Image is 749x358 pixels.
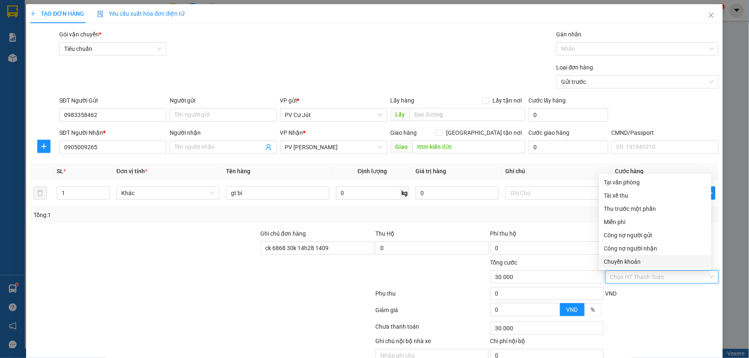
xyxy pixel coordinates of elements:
[63,57,77,69] span: Nơi nhận:
[374,322,490,337] div: Chưa thanh toán
[561,76,713,88] span: Gửi trước
[8,19,19,39] img: logo
[528,129,569,136] label: Cước giao hàng
[265,144,272,150] span: user-add
[391,108,410,121] span: Lấy
[59,128,166,137] div: SĐT Người Nhận
[391,140,413,153] span: Giao
[57,168,63,174] span: SL
[415,168,446,174] span: Giá trị hàng
[280,129,303,136] span: VP Nhận
[604,178,706,187] div: Tại văn phòng
[22,13,67,44] strong: CÔNG TY TNHH [GEOGRAPHIC_DATA] 214 QL13 - P.26 - Q.BÌNH THẠNH - TP HCM 1900888606
[280,96,387,105] div: VP gửi
[38,143,50,150] span: plus
[64,43,161,55] span: Tiêu chuẩn
[604,257,706,266] div: Chuyển khoản
[401,186,409,200] span: kg
[410,108,526,121] input: Dọc đường
[443,128,525,137] span: [GEOGRAPHIC_DATA] tận nơi
[30,10,84,17] span: TẠO ĐƠN HÀNG
[556,64,593,71] label: Loại đơn hàng
[528,141,608,154] input: Cước giao hàng
[375,337,489,349] div: Ghi chú nội bộ nhà xe
[490,229,604,241] div: Phí thu hộ
[285,109,382,121] span: PV Cư Jút
[116,168,147,174] span: Đơn vị tính
[591,306,595,313] span: %
[413,140,526,153] input: Dọc đường
[599,242,711,255] div: Cước gửi hàng sẽ được ghi vào công nợ của người nhận
[604,217,706,227] div: Miễn phí
[528,108,608,122] input: Cước lấy hàng
[489,96,525,105] span: Lấy tận nơi
[612,128,719,137] div: CMND/Passport
[375,230,394,237] span: Thu Hộ
[37,140,50,153] button: plus
[505,186,608,200] input: Ghi Chú
[30,11,36,17] span: plus
[28,58,46,62] span: PV Cư Jút
[605,290,617,297] span: VND
[700,4,723,27] button: Close
[604,204,706,213] div: Thu trước một phần
[604,191,706,200] div: Tài xế thu
[170,96,277,105] div: Người gửi
[79,37,117,43] span: 14:00:35 [DATE]
[615,168,643,174] span: Cước hàng
[415,186,499,200] input: 0
[599,229,711,242] div: Cước gửi hàng sẽ được ghi vào công nợ của người gửi
[490,259,518,266] span: Tổng cước
[260,230,306,237] label: Ghi chú đơn hàng
[374,305,490,320] div: Giảm giá
[84,31,117,37] span: CJ09250169
[29,50,96,56] strong: BIÊN NHẬN GỬI HÀNG HOÁ
[374,289,490,303] div: Phụ thu
[604,231,706,240] div: Công nợ người gửi
[528,97,566,104] label: Cước lấy hàng
[285,141,382,153] span: PV Gia Nghĩa
[59,31,101,38] span: Gói vận chuyển
[34,210,289,220] div: Tổng: 1
[121,187,214,199] span: Khác
[391,97,415,104] span: Lấy hàng
[556,31,581,38] label: Gán nhãn
[358,168,387,174] span: Định lượng
[97,11,104,17] img: icon
[260,241,374,255] input: Ghi chú đơn hàng
[391,129,417,136] span: Giao hàng
[708,12,715,19] span: close
[502,163,612,179] th: Ghi chú
[59,96,166,105] div: SĐT Người Gửi
[226,186,329,200] input: VD: Bàn, Ghế
[567,306,578,313] span: VND
[97,10,185,17] span: Yêu cầu xuất hóa đơn điện tử
[170,128,277,137] div: Người nhận
[604,244,706,253] div: Công nợ người nhận
[490,337,604,349] div: Chi phí nội bộ
[34,186,47,200] button: delete
[8,57,17,69] span: Nơi gửi:
[226,168,250,174] span: Tên hàng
